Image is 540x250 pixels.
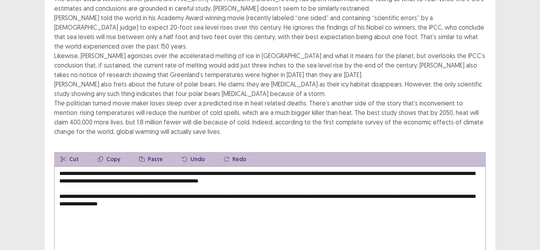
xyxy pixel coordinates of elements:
button: Cut [54,152,85,166]
button: Copy [91,152,127,166]
button: Paste [133,152,169,166]
button: Redo [217,152,253,166]
button: Undo [176,152,211,166]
